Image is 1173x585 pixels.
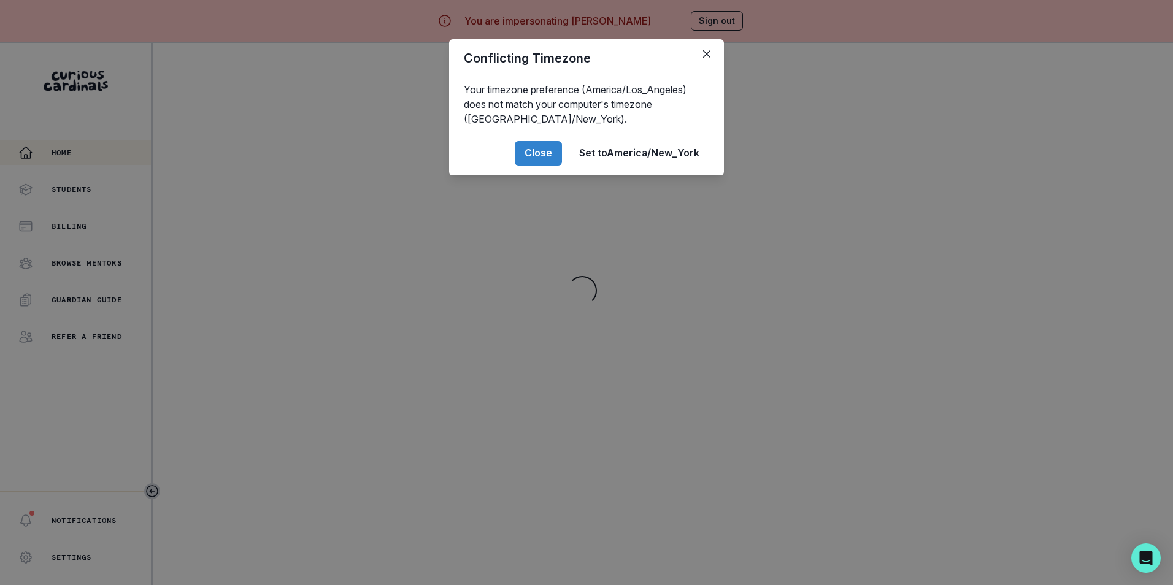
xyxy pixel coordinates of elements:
[515,141,562,166] button: Close
[449,39,724,77] header: Conflicting Timezone
[697,44,717,64] button: Close
[449,77,724,131] div: Your timezone preference (America/Los_Angeles) does not match your computer's timezone ([GEOGRAPH...
[569,141,709,166] button: Set toAmerica/New_York
[1131,543,1161,573] div: Open Intercom Messenger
